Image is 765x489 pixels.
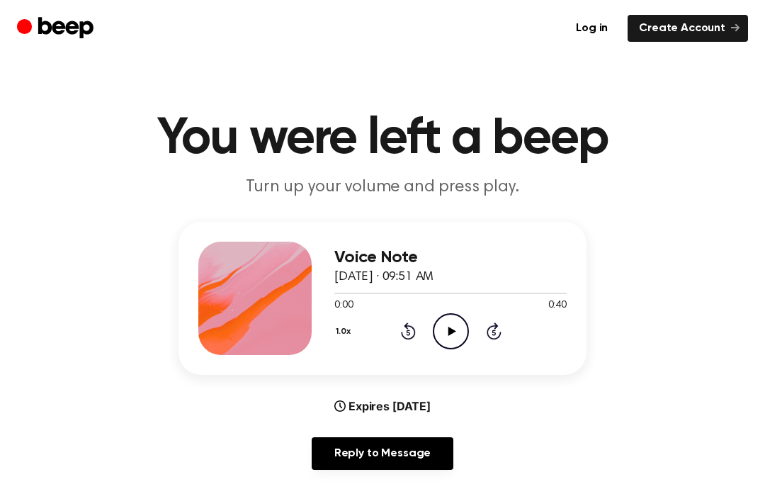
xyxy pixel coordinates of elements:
div: Expires [DATE] [334,398,431,415]
h3: Voice Note [334,248,567,267]
h1: You were left a beep [20,113,745,164]
span: 0:40 [548,298,567,313]
p: Turn up your volume and press play. [110,176,654,199]
a: Reply to Message [312,437,453,470]
span: 0:00 [334,298,353,313]
a: Beep [17,15,97,43]
a: Log in [565,15,619,42]
a: Create Account [628,15,748,42]
span: [DATE] · 09:51 AM [334,271,433,283]
button: 1.0x [334,320,356,344]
